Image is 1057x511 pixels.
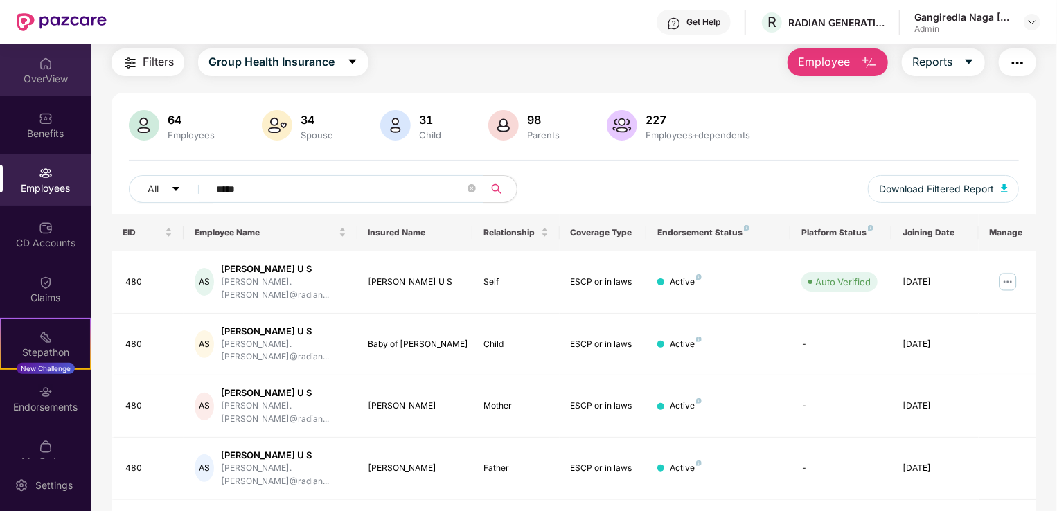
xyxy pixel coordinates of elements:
[39,221,53,235] img: svg+xml;base64,PHN2ZyBpZD0iQ0RfQWNjb3VudHMiIGRhdGEtbmFtZT0iQ0QgQWNjb3VudHMiIHhtbG5zPSJodHRwOi8vd3...
[607,110,637,141] img: svg+xml;base64,PHN2ZyB4bWxucz0iaHR0cDovL3d3dy53My5vcmcvMjAwMC9zdmciIHhtbG5zOnhsaW5rPSJodHRwOi8vd3...
[798,53,850,71] span: Employee
[912,53,952,71] span: Reports
[380,110,411,141] img: svg+xml;base64,PHN2ZyB4bWxucz0iaHR0cDovL3d3dy53My5vcmcvMjAwMC9zdmciIHhtbG5zOnhsaW5rPSJodHRwOi8vd3...
[221,400,346,426] div: [PERSON_NAME].[PERSON_NAME]@radian...
[17,13,107,31] img: New Pazcare Logo
[524,113,562,127] div: 98
[1,346,90,359] div: Stepathon
[17,363,75,374] div: New Challenge
[125,400,172,413] div: 480
[483,462,548,475] div: Father
[571,400,635,413] div: ESCP or in laws
[571,276,635,289] div: ESCP or in laws
[221,338,346,364] div: [PERSON_NAME].[PERSON_NAME]@radian...
[123,227,162,238] span: EID
[468,183,476,196] span: close-circle
[963,56,975,69] span: caret-down
[15,478,28,492] img: svg+xml;base64,PHN2ZyBpZD0iU2V0dGluZy0yMHgyMCIgeG1sbnM9Imh0dHA6Ly93d3cudzMub3JnLzIwMDAvc3ZnIiB3aW...
[368,338,462,351] div: Baby of [PERSON_NAME]
[195,454,214,482] div: AS
[125,462,172,475] div: 480
[122,55,139,71] img: svg+xml;base64,PHN2ZyB4bWxucz0iaHR0cDovL3d3dy53My5vcmcvMjAwMC9zdmciIHdpZHRoPSIyNCIgaGVpZ2h0PSIyNC...
[221,325,346,338] div: [PERSON_NAME] U S
[788,48,888,76] button: Employee
[221,262,346,276] div: [PERSON_NAME] U S
[670,400,702,413] div: Active
[914,24,1011,35] div: Admin
[571,338,635,351] div: ESCP or in laws
[815,275,871,289] div: Auto Verified
[686,17,720,28] div: Get Help
[357,214,473,251] th: Insured Name
[914,10,1011,24] div: Gangiredla Naga [PERSON_NAME] [PERSON_NAME]
[643,113,753,127] div: 227
[790,438,891,500] td: -
[483,400,548,413] div: Mother
[903,462,967,475] div: [DATE]
[879,181,994,197] span: Download Filtered Report
[1027,17,1038,28] img: svg+xml;base64,PHN2ZyBpZD0iRHJvcGRvd24tMzJ4MzIiIHhtbG5zPSJodHRwOi8vd3d3LnczLm9yZy8yMDAwL3N2ZyIgd2...
[997,271,1019,293] img: manageButton
[902,48,985,76] button: Reportscaret-down
[112,48,184,76] button: Filters
[868,225,873,231] img: svg+xml;base64,PHN2ZyB4bWxucz0iaHR0cDovL3d3dy53My5vcmcvMjAwMC9zdmciIHdpZHRoPSI4IiBoZWlnaHQ9IjgiIH...
[165,129,217,141] div: Employees
[801,227,880,238] div: Platform Status
[143,53,174,71] span: Filters
[298,113,336,127] div: 34
[39,111,53,125] img: svg+xml;base64,PHN2ZyBpZD0iQmVuZWZpdHMiIHhtbG5zPSJodHRwOi8vd3d3LnczLm9yZy8yMDAwL3N2ZyIgd2lkdGg9Ij...
[524,129,562,141] div: Parents
[195,268,214,296] div: AS
[195,227,335,238] span: Employee Name
[670,462,702,475] div: Active
[483,183,510,195] span: search
[368,276,462,289] div: [PERSON_NAME] U S
[483,175,517,203] button: search
[657,227,780,238] div: Endorsement Status
[744,225,749,231] img: svg+xml;base64,PHN2ZyB4bWxucz0iaHR0cDovL3d3dy53My5vcmcvMjAwMC9zdmciIHdpZHRoPSI4IiBoZWlnaHQ9IjgiIH...
[221,449,346,462] div: [PERSON_NAME] U S
[903,400,967,413] div: [DATE]
[368,462,462,475] div: [PERSON_NAME]
[39,440,53,454] img: svg+xml;base64,PHN2ZyBpZD0iTXlfT3JkZXJzIiBkYXRhLW5hbWU9Ik15IE9yZGVycyIgeG1sbnM9Imh0dHA6Ly93d3cudz...
[696,274,702,280] img: svg+xml;base64,PHN2ZyB4bWxucz0iaHR0cDovL3d3dy53My5vcmcvMjAwMC9zdmciIHdpZHRoPSI4IiBoZWlnaHQ9IjgiIH...
[483,338,548,351] div: Child
[868,175,1019,203] button: Download Filtered Report
[129,175,213,203] button: Allcaret-down
[165,113,217,127] div: 64
[125,276,172,289] div: 480
[903,338,967,351] div: [DATE]
[483,276,548,289] div: Self
[39,385,53,399] img: svg+xml;base64,PHN2ZyBpZD0iRW5kb3JzZW1lbnRzIiB4bWxucz0iaHR0cDovL3d3dy53My5vcmcvMjAwMC9zdmciIHdpZH...
[298,129,336,141] div: Spouse
[670,276,702,289] div: Active
[39,276,53,289] img: svg+xml;base64,PHN2ZyBpZD0iQ2xhaW0iIHhtbG5zPSJodHRwOi8vd3d3LnczLm9yZy8yMDAwL3N2ZyIgd2lkdGg9IjIwIi...
[483,227,538,238] span: Relationship
[1001,184,1008,192] img: svg+xml;base64,PHN2ZyB4bWxucz0iaHR0cDovL3d3dy53My5vcmcvMjAwMC9zdmciIHhtbG5zOnhsaW5rPSJodHRwOi8vd3...
[571,462,635,475] div: ESCP or in laws
[767,14,776,30] span: R
[368,400,462,413] div: [PERSON_NAME]
[347,56,358,69] span: caret-down
[208,53,335,71] span: Group Health Insurance
[488,110,519,141] img: svg+xml;base64,PHN2ZyB4bWxucz0iaHR0cDovL3d3dy53My5vcmcvMjAwMC9zdmciIHhtbG5zOnhsaW5rPSJodHRwOi8vd3...
[112,214,184,251] th: EID
[416,113,444,127] div: 31
[790,314,891,376] td: -
[148,181,159,197] span: All
[903,276,967,289] div: [DATE]
[129,110,159,141] img: svg+xml;base64,PHN2ZyB4bWxucz0iaHR0cDovL3d3dy53My5vcmcvMjAwMC9zdmciIHhtbG5zOnhsaW5rPSJodHRwOi8vd3...
[560,214,646,251] th: Coverage Type
[221,386,346,400] div: [PERSON_NAME] U S
[643,129,753,141] div: Employees+dependents
[262,110,292,141] img: svg+xml;base64,PHN2ZyB4bWxucz0iaHR0cDovL3d3dy53My5vcmcvMjAwMC9zdmciIHhtbG5zOnhsaW5rPSJodHRwOi8vd3...
[696,398,702,404] img: svg+xml;base64,PHN2ZyB4bWxucz0iaHR0cDovL3d3dy53My5vcmcvMjAwMC9zdmciIHdpZHRoPSI4IiBoZWlnaHQ9IjgiIH...
[1009,55,1026,71] img: svg+xml;base64,PHN2ZyB4bWxucz0iaHR0cDovL3d3dy53My5vcmcvMjAwMC9zdmciIHdpZHRoPSIyNCIgaGVpZ2h0PSIyNC...
[39,330,53,344] img: svg+xml;base64,PHN2ZyB4bWxucz0iaHR0cDovL3d3dy53My5vcmcvMjAwMC9zdmciIHdpZHRoPSIyMSIgaGVpZ2h0PSIyMC...
[195,330,214,358] div: AS
[39,166,53,180] img: svg+xml;base64,PHN2ZyBpZD0iRW1wbG95ZWVzIiB4bWxucz0iaHR0cDovL3d3dy53My5vcmcvMjAwMC9zdmciIHdpZHRoPS...
[696,460,702,466] img: svg+xml;base64,PHN2ZyB4bWxucz0iaHR0cDovL3d3dy53My5vcmcvMjAwMC9zdmciIHdpZHRoPSI4IiBoZWlnaHQ9IjgiIH...
[221,462,346,488] div: [PERSON_NAME].[PERSON_NAME]@radian...
[979,214,1036,251] th: Manage
[195,393,214,420] div: AS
